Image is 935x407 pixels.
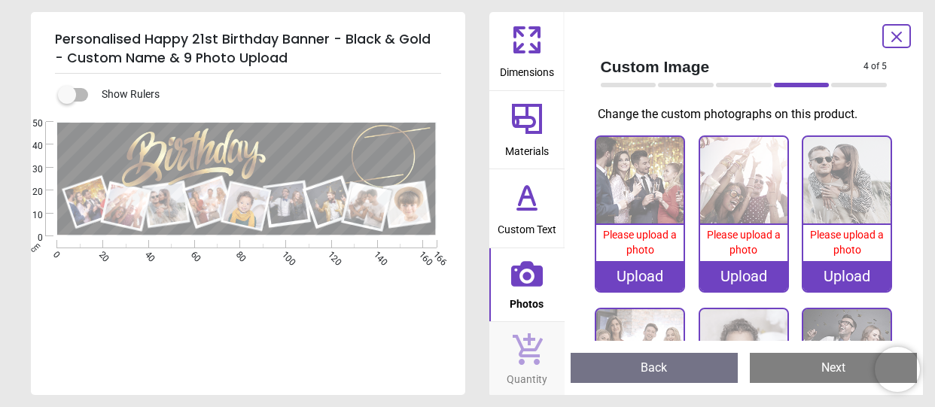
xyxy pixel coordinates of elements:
button: Photos [489,248,565,322]
button: Materials [489,91,565,169]
span: Dimensions [500,58,554,80]
span: Photos [510,290,544,312]
span: 10 [14,209,43,222]
span: 20 [14,186,43,199]
span: 100 [279,249,288,259]
span: Quantity [507,365,547,387]
span: 160 [416,249,425,259]
iframe: Brevo live chat [875,347,920,392]
h5: Personalised Happy 21st Birthday Banner - Black & Gold - Custom Name & 9 Photo Upload [55,24,441,74]
span: 166 [430,249,440,259]
div: Upload [803,261,891,291]
span: cm [29,241,42,254]
span: 80 [233,249,242,259]
div: Upload [596,261,684,291]
span: 40 [142,249,151,259]
span: Please upload a photo [603,229,677,256]
span: Please upload a photo [810,229,884,256]
div: Upload [700,261,787,291]
span: 0 [14,232,43,245]
button: Back [571,353,738,383]
span: 140 [370,249,380,259]
span: Please upload a photo [707,229,781,256]
span: Custom Image [601,56,864,77]
span: Custom Text [498,215,556,238]
span: 30 [14,163,43,176]
span: 0 [50,249,59,259]
button: Next [750,353,917,383]
button: Custom Text [489,169,565,248]
span: 40 [14,140,43,153]
span: 50 [14,117,43,130]
span: Materials [505,137,549,159]
button: Quantity [489,322,565,397]
button: Dimensions [489,12,565,90]
span: 20 [96,249,105,259]
p: Change the custom photographs on this product. [598,106,900,123]
span: 120 [324,249,334,259]
span: 60 [187,249,197,259]
span: 4 of 5 [863,60,887,73]
div: Show Rulers [67,86,465,104]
